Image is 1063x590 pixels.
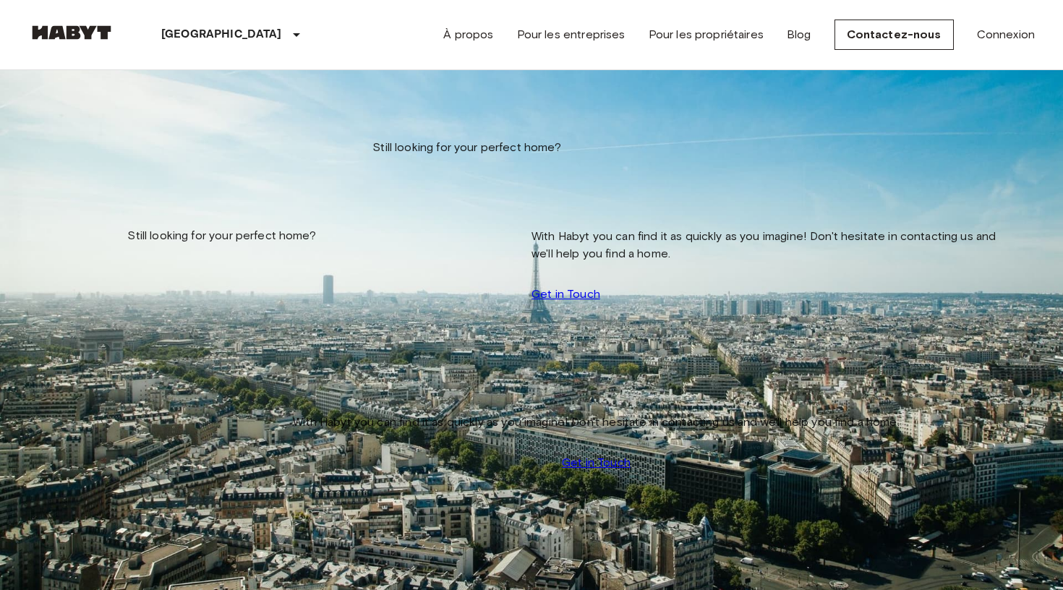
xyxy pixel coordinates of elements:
span: Still looking for your perfect home? [372,139,560,156]
a: À propos [443,26,493,43]
a: Blog [787,26,811,43]
p: [GEOGRAPHIC_DATA] [161,26,282,43]
img: Habyt [28,25,115,40]
a: Get in Touch [562,454,631,471]
a: Contactez-nous [834,20,954,50]
a: Connexion [977,26,1035,43]
a: Pour les propriétaires [649,26,764,43]
a: Pour les entreprises [517,26,626,43]
span: With Habyt you can find it as quickly as you imagine! Don't hesitate in contacting us and we'll h... [293,414,900,431]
